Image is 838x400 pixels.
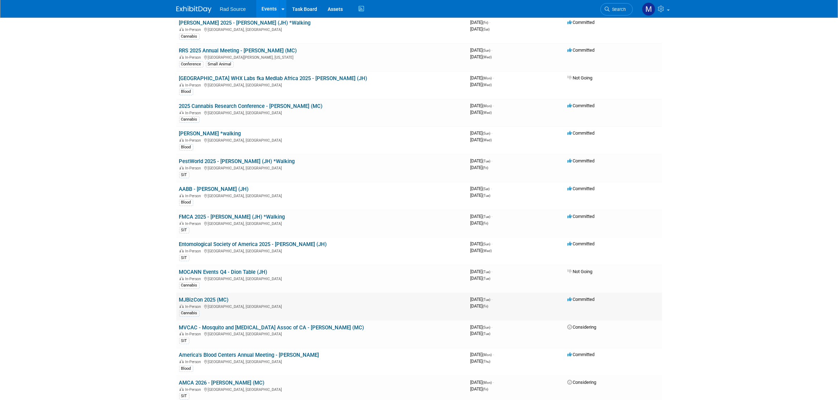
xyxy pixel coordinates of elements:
span: In-Person [185,27,203,32]
span: (Wed) [483,138,492,142]
img: In-Person Event [179,221,184,225]
a: AABB - [PERSON_NAME] (JH) [179,186,249,192]
div: SIT [179,255,189,261]
span: (Tue) [483,277,491,280]
span: - [492,47,493,53]
div: [GEOGRAPHIC_DATA], [GEOGRAPHIC_DATA] [179,303,465,309]
div: [GEOGRAPHIC_DATA], [GEOGRAPHIC_DATA] [179,82,465,88]
a: MJBizCon 2025 (MC) [179,297,229,303]
span: (Tue) [483,298,491,302]
span: (Tue) [483,194,491,198]
img: In-Person Event [179,360,184,363]
img: In-Person Event [179,166,184,169]
img: ExhibitDay [176,6,212,13]
span: (Sun) [483,325,491,329]
span: - [492,158,493,163]
a: [GEOGRAPHIC_DATA] WHX Labs fka Medlab Africa 2025 - [PERSON_NAME] (JH) [179,75,367,82]
span: In-Person [185,332,203,336]
div: [GEOGRAPHIC_DATA], [GEOGRAPHIC_DATA] [179,276,465,281]
img: In-Person Event [179,55,184,59]
span: (Mon) [483,353,492,357]
span: (Wed) [483,111,492,115]
span: In-Person [185,387,203,392]
div: Blood [179,144,193,150]
div: SIT [179,172,189,178]
a: Entomological Society of America 2025 - [PERSON_NAME] (JH) [179,241,327,247]
span: In-Person [185,277,203,281]
span: [DATE] [471,186,492,191]
span: (Tue) [483,332,491,336]
img: In-Person Event [179,111,184,114]
span: [DATE] [471,220,489,226]
span: [DATE] [471,130,493,136]
div: Cannabis [179,116,200,123]
div: SIT [179,227,189,233]
span: [DATE] [471,241,493,246]
span: - [493,75,494,80]
span: [DATE] [471,248,492,253]
span: (Fri) [483,21,489,25]
span: In-Person [185,360,203,364]
span: (Fri) [483,387,489,391]
span: [DATE] [471,303,489,309]
span: - [492,269,493,274]
span: In-Person [185,138,203,143]
span: [DATE] [471,54,492,59]
span: - [492,130,493,136]
a: [PERSON_NAME] 2025 - [PERSON_NAME] (JH) *Walking [179,20,311,26]
span: - [492,324,493,330]
img: In-Person Event [179,27,184,31]
span: [DATE] [471,359,491,364]
img: In-Person Event [179,304,184,308]
span: Committed [568,103,595,108]
div: [GEOGRAPHIC_DATA], [GEOGRAPHIC_DATA] [179,110,465,115]
span: [DATE] [471,110,492,115]
img: Melissa Conboy [642,2,655,16]
div: [GEOGRAPHIC_DATA], [GEOGRAPHIC_DATA] [179,165,465,170]
span: (Wed) [483,249,492,253]
a: FMCA 2025 - [PERSON_NAME] (JH) *Walking [179,214,285,220]
span: (Tue) [483,159,491,163]
span: (Sun) [483,242,491,246]
a: Search [600,3,633,15]
span: [DATE] [471,26,490,32]
span: In-Person [185,166,203,170]
div: Cannabis [179,33,200,40]
div: [GEOGRAPHIC_DATA], [GEOGRAPHIC_DATA] [179,331,465,336]
span: Not Going [568,75,593,80]
span: In-Person [185,83,203,88]
span: [DATE] [471,297,493,302]
span: [DATE] [471,82,492,87]
div: [GEOGRAPHIC_DATA], [GEOGRAPHIC_DATA] [179,137,465,143]
span: (Wed) [483,83,492,87]
span: - [491,186,492,191]
span: Committed [568,20,595,25]
span: In-Person [185,194,203,198]
span: Not Going [568,269,593,274]
span: (Fri) [483,221,489,225]
span: [DATE] [471,158,493,163]
span: (Thu) [483,360,491,363]
div: Cannabis [179,282,200,289]
span: (Mon) [483,381,492,385]
div: [GEOGRAPHIC_DATA], [GEOGRAPHIC_DATA] [179,193,465,198]
span: [DATE] [471,103,494,108]
span: [DATE] [471,352,494,357]
span: Considering [568,324,597,330]
span: [DATE] [471,20,491,25]
img: In-Person Event [179,83,184,86]
span: (Fri) [483,304,489,308]
span: Committed [568,130,595,136]
span: [DATE] [471,324,493,330]
div: [GEOGRAPHIC_DATA], [GEOGRAPHIC_DATA] [179,386,465,392]
span: (Tue) [483,270,491,274]
span: [DATE] [471,331,491,336]
div: Conference [179,61,203,67]
img: In-Person Event [179,138,184,142]
img: In-Person Event [179,387,184,391]
a: [PERSON_NAME] *walking [179,130,241,137]
div: [GEOGRAPHIC_DATA][PERSON_NAME], [US_STATE] [179,54,465,60]
div: [GEOGRAPHIC_DATA], [GEOGRAPHIC_DATA] [179,220,465,226]
span: In-Person [185,249,203,253]
span: (Mon) [483,76,492,80]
